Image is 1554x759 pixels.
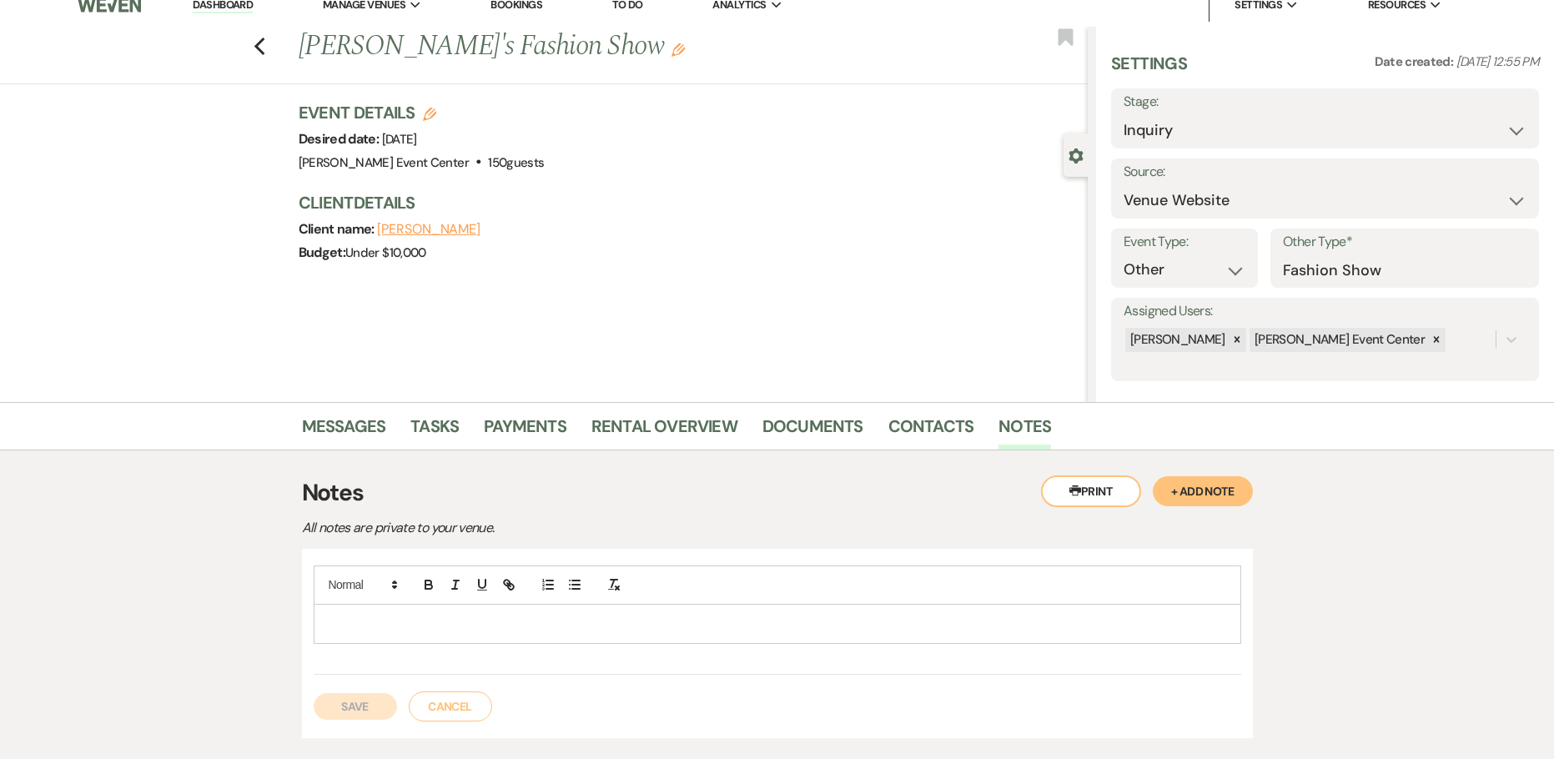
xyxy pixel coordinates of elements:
span: 150 guests [488,154,544,171]
span: [DATE] 12:55 PM [1456,53,1539,70]
label: Stage: [1124,90,1526,114]
a: Payments [484,413,566,450]
div: [PERSON_NAME] Event Center [1250,328,1427,352]
button: [PERSON_NAME] [377,223,480,236]
span: [DATE] [382,131,417,148]
span: Date created: [1375,53,1456,70]
label: Assigned Users: [1124,299,1526,324]
h3: Settings [1111,52,1187,88]
h3: Notes [302,475,1253,510]
h3: Client Details [299,191,1072,214]
a: Messages [302,413,386,450]
button: Close lead details [1069,147,1084,163]
span: Desired date: [299,130,382,148]
a: Contacts [888,413,974,450]
a: Rental Overview [591,413,737,450]
button: + Add Note [1153,476,1253,506]
button: Save [314,693,397,720]
div: [PERSON_NAME] [1125,328,1228,352]
label: Source: [1124,160,1526,184]
button: Print [1041,475,1141,507]
label: Event Type: [1124,230,1245,254]
span: Under $10,000 [345,244,426,261]
a: Notes [998,413,1051,450]
button: Edit [671,42,685,57]
a: Tasks [410,413,459,450]
span: Budget: [299,244,346,261]
label: Other Type* [1283,230,1526,254]
p: All notes are private to your venue. [302,517,886,539]
h3: Event Details [299,101,545,124]
button: Cancel [409,691,492,721]
span: Client name: [299,220,378,238]
a: Documents [762,413,863,450]
h1: [PERSON_NAME]'s Fashion Show [299,27,923,67]
span: [PERSON_NAME] Event Center [299,154,469,171]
